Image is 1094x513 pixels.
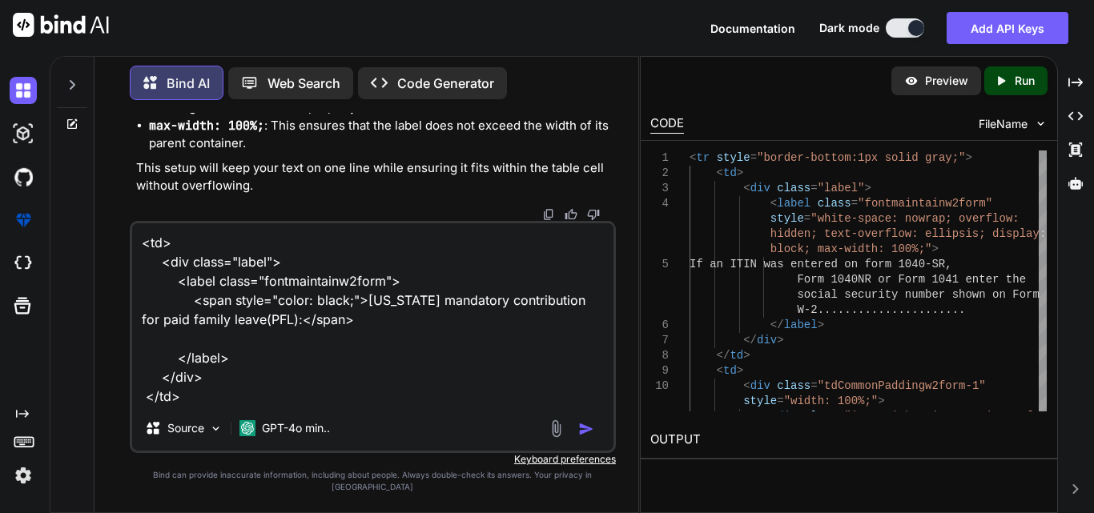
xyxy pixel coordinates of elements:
[10,462,37,489] img: settings
[1034,117,1048,130] img: chevron down
[743,349,750,362] span: >
[650,363,669,379] div: 9
[810,212,1019,225] span: "white-space: nowrap; overflow:
[717,151,750,164] span: style
[797,303,965,316] span: W-2......................
[819,20,879,36] span: Dark mode
[777,410,797,423] span: div
[797,288,1039,301] span: social security number shown on Form
[750,182,770,194] span: div
[750,379,770,392] span: div
[397,74,494,93] p: Code Generator
[723,364,737,377] span: td
[777,182,810,194] span: class
[777,197,810,210] span: label
[865,182,871,194] span: >
[650,150,669,166] div: 1
[650,181,669,196] div: 3
[844,410,1060,423] span: "inputWithOptionContainerw2form"
[925,73,968,89] p: Preview
[650,166,669,181] div: 2
[650,257,669,272] div: 5
[770,319,784,331] span: </
[10,120,37,147] img: darkAi-studio
[136,159,613,195] p: This setup will keep your text on one line while ensuring it fits within the table cell without o...
[777,379,810,392] span: class
[10,163,37,190] img: githubDark
[979,116,1028,132] span: FileName
[130,469,616,493] p: Bind can provide inaccurate information, including about people. Always double-check its answers....
[904,74,919,88] img: preview
[542,208,555,221] img: copy
[810,379,817,392] span: =
[784,395,879,407] span: "width: 100%;"
[770,242,932,255] span: block; max-width: 100%;"
[547,419,565,438] img: attachment
[239,420,255,436] img: GPT-4o mini
[770,227,1046,240] span: hidden; text-overflow: ellipsis; display:
[717,364,723,377] span: <
[13,13,109,37] img: Bind AI
[919,258,952,271] span: 0-SR,
[132,223,613,406] textarea: <td> <div class="label"> <label class="fontmaintainw2form"> <span style="color: black;">[US_STATE...
[770,197,777,210] span: <
[149,117,613,153] li: : This ensures that the label does not exceed the width of its parent container.
[770,410,777,423] span: <
[696,151,710,164] span: tr
[818,379,986,392] span: "tdCommonPaddingw2form-1"
[838,410,844,423] span: =
[777,334,783,347] span: >
[209,422,223,435] img: Pick Models
[757,334,777,347] span: div
[966,151,972,164] span: >
[267,74,340,93] p: Web Search
[804,410,838,423] span: class
[130,453,616,466] p: Keyboard preferences
[851,197,858,210] span: =
[10,250,37,277] img: cloudideIcon
[797,273,1026,286] span: Form 1040NR or Form 1041 enter the
[650,333,669,348] div: 7
[650,114,684,134] div: CODE
[784,319,818,331] span: label
[723,166,737,179] span: td
[10,77,37,104] img: darkChat
[717,166,723,179] span: <
[587,208,600,221] img: dislike
[710,22,795,35] span: Documentation
[757,151,965,164] span: "border-bottom:1px solid gray;"
[750,151,757,164] span: =
[878,395,884,407] span: >
[818,182,865,194] span: "label"
[10,206,37,234] img: premium
[650,348,669,363] div: 8
[690,151,696,164] span: <
[149,118,264,134] code: max-width: 100%;
[770,212,804,225] span: style
[167,420,204,436] p: Source
[565,208,577,221] img: like
[818,319,824,331] span: >
[858,197,992,210] span: "fontmaintainw2form"
[810,182,817,194] span: =
[1015,73,1035,89] p: Run
[737,166,743,179] span: >
[650,379,669,394] div: 10
[947,12,1068,44] button: Add API Keys
[743,182,750,194] span: <
[777,395,783,407] span: =
[650,318,669,333] div: 6
[650,196,669,211] div: 4
[931,242,938,255] span: >
[730,349,743,362] span: td
[743,379,750,392] span: <
[804,212,810,225] span: =
[262,420,330,436] p: GPT-4o min..
[743,334,757,347] span: </
[710,20,795,37] button: Documentation
[641,421,1057,459] h2: OUTPUT
[578,421,594,437] img: icon
[743,395,777,407] span: style
[717,349,730,362] span: </
[167,74,210,93] p: Bind AI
